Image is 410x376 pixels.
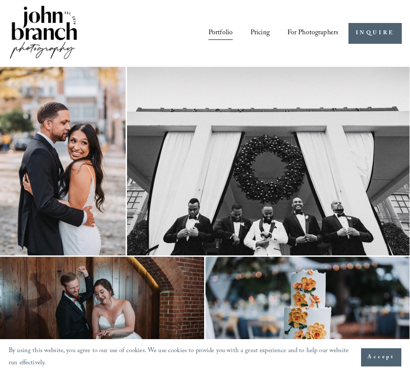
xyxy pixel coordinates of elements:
[348,23,402,44] a: INQUIRE
[361,348,401,366] button: Accept
[251,26,270,41] a: Pricing
[287,27,338,40] span: For Photographers
[368,353,395,362] span: Accept
[9,345,352,370] p: By using this website, you agree to our use of cookies. We use cookies to provide you with a grea...
[8,4,78,62] img: John Branch IV Photography
[287,26,338,41] a: folder dropdown
[208,26,233,41] a: Portfolio
[127,67,410,255] img: Group of men in tuxedos standing under a large wreath on a building's entrance.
